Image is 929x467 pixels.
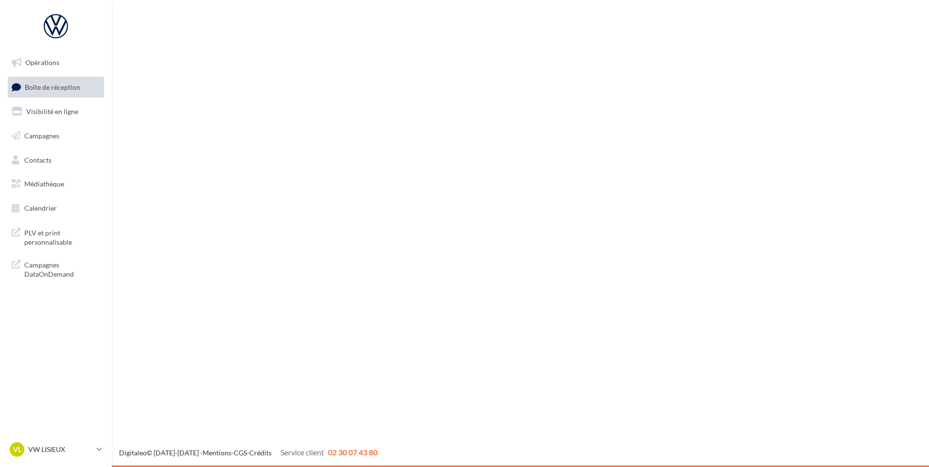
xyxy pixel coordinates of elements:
span: Opérations [25,58,59,67]
span: © [DATE]-[DATE] - - - [119,449,378,457]
span: Calendrier [24,204,57,212]
a: Digitaleo [119,449,147,457]
a: CGS [234,449,247,457]
a: VL VW LISIEUX [8,440,104,459]
span: 02 30 07 43 80 [328,448,378,457]
a: Campagnes [6,126,106,146]
span: Boîte de réception [25,83,80,91]
span: Contacts [24,155,52,164]
a: Mentions [203,449,231,457]
span: PLV et print personnalisable [24,226,100,247]
a: Opérations [6,52,106,73]
p: VW LISIEUX [28,445,93,454]
a: Contacts [6,150,106,170]
a: Médiathèque [6,174,106,194]
a: Visibilité en ligne [6,101,106,122]
a: Crédits [249,449,272,457]
a: Boîte de réception [6,77,106,98]
span: Médiathèque [24,180,64,188]
a: Calendrier [6,198,106,218]
span: Service client [280,448,324,457]
span: Visibilité en ligne [26,107,78,116]
span: Campagnes DataOnDemand [24,258,100,279]
a: Campagnes DataOnDemand [6,254,106,283]
span: VL [13,445,21,454]
span: Campagnes [24,132,59,140]
a: PLV et print personnalisable [6,222,106,251]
